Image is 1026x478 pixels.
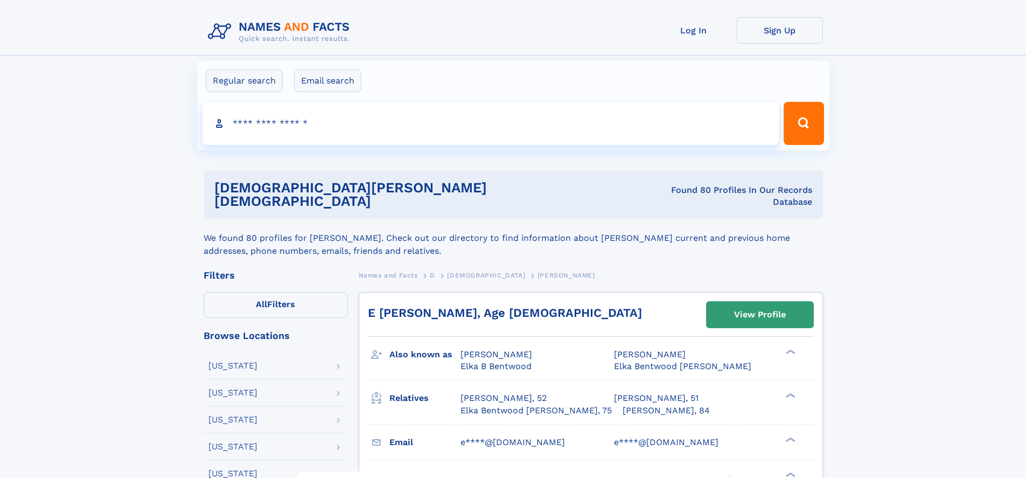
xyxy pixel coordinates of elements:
label: Regular search [206,70,283,92]
a: E [PERSON_NAME], Age [DEMOGRAPHIC_DATA] [368,306,642,320]
span: All [256,299,267,309]
button: Search Button [784,102,823,145]
div: Browse Locations [204,331,348,341]
div: We found 80 profiles for [PERSON_NAME]. Check out our directory to find information about [PERSON... [204,219,823,258]
span: [PERSON_NAME] [538,272,595,279]
input: search input [203,102,779,145]
div: [US_STATE] [208,389,257,397]
span: Elka Bentwood [PERSON_NAME] [614,361,751,371]
div: ❯ [783,392,796,399]
div: ❯ [783,349,796,356]
a: [PERSON_NAME], 51 [614,392,699,404]
div: View Profile [734,302,786,327]
span: Elka B Bentwood [460,361,532,371]
h1: [DEMOGRAPHIC_DATA][PERSON_NAME][DEMOGRAPHIC_DATA] [214,181,633,208]
a: Names and Facts [359,268,418,282]
label: Email search [294,70,361,92]
a: Log In [651,17,737,44]
a: [DEMOGRAPHIC_DATA] [447,268,525,282]
a: Elka Bentwood [PERSON_NAME], 75 [460,405,612,417]
div: [US_STATE] [208,442,257,451]
div: Found 80 Profiles In Our Records Database [633,184,812,208]
h3: Email [389,433,460,452]
a: [PERSON_NAME], 52 [460,392,547,404]
div: [US_STATE] [208,415,257,424]
a: Sign Up [737,17,823,44]
label: Filters [204,292,348,318]
div: [US_STATE] [208,362,257,370]
a: [PERSON_NAME], 84 [623,405,710,417]
div: ❯ [783,436,796,443]
h3: Relatives [389,389,460,407]
span: [PERSON_NAME] [460,349,532,359]
h3: Also known as [389,345,460,364]
img: Logo Names and Facts [204,17,359,46]
span: [PERSON_NAME] [614,349,686,359]
span: D [430,272,435,279]
div: ❯ [783,471,796,478]
a: D [430,268,435,282]
div: [US_STATE] [208,469,257,478]
div: Filters [204,271,348,280]
a: View Profile [707,302,813,328]
span: [DEMOGRAPHIC_DATA] [447,272,525,279]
